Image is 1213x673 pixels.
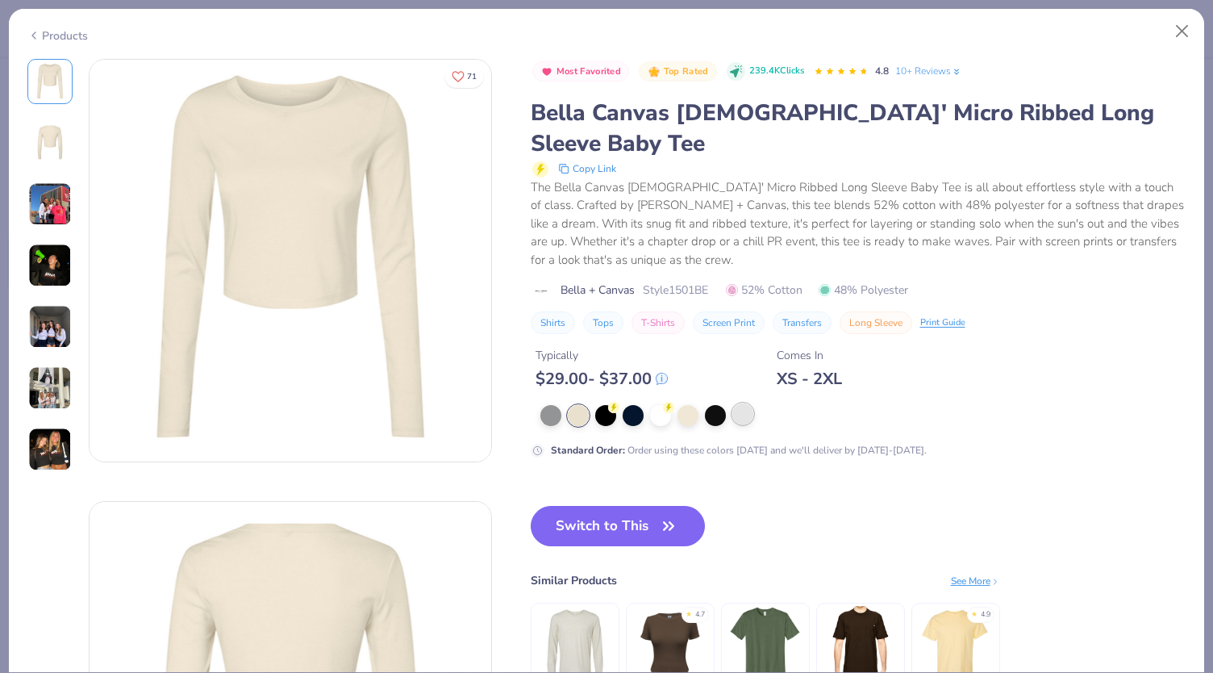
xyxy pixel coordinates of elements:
[686,609,692,616] div: ★
[726,282,802,299] span: 52% Cotton
[540,65,553,78] img: Most Favorited sort
[556,67,621,76] span: Most Favorited
[467,73,477,81] span: 71
[31,62,69,101] img: Front
[920,316,965,330] div: Print Guide
[532,61,630,82] button: Badge Button
[749,65,804,78] span: 239.4K Clicks
[632,311,685,334] button: T-Shirts
[531,572,617,589] div: Similar Products
[28,428,72,471] img: User generated content
[639,61,716,82] button: Badge Button
[28,366,72,410] img: User generated content
[643,282,708,299] span: Style 1501BE
[531,506,706,546] button: Switch to This
[28,244,72,287] img: User generated content
[773,311,832,334] button: Transfers
[444,65,484,88] button: Like
[971,609,977,616] div: ★
[561,282,635,299] span: Bella + Canvas
[553,159,621,178] button: copy to clipboard
[840,311,912,334] button: Long Sleeve
[31,123,69,162] img: Back
[551,444,625,457] strong: Standard Order :
[648,65,661,78] img: Top Rated sort
[895,64,962,78] a: 10+ Reviews
[531,178,1186,270] div: The Bella Canvas [DEMOGRAPHIC_DATA]' Micro Ribbed Long Sleeve Baby Tee is all about effortless st...
[693,311,765,334] button: Screen Print
[531,311,575,334] button: Shirts
[583,311,623,334] button: Tops
[981,609,990,621] div: 4.9
[695,609,705,621] div: 4.7
[664,67,709,76] span: Top Rated
[777,347,842,364] div: Comes In
[531,98,1186,159] div: Bella Canvas [DEMOGRAPHIC_DATA]' Micro Ribbed Long Sleeve Baby Tee
[28,182,72,226] img: User generated content
[90,60,491,462] img: Front
[951,574,1000,588] div: See More
[814,59,869,85] div: 4.8 Stars
[819,282,908,299] span: 48% Polyester
[531,285,552,298] img: brand logo
[777,369,842,389] div: XS - 2XL
[551,443,927,458] div: Order using these colors [DATE] and we'll deliver by [DATE]-[DATE].
[875,65,889,77] span: 4.8
[28,305,72,349] img: User generated content
[536,369,668,389] div: $ 29.00 - $ 37.00
[27,27,88,44] div: Products
[1167,16,1198,47] button: Close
